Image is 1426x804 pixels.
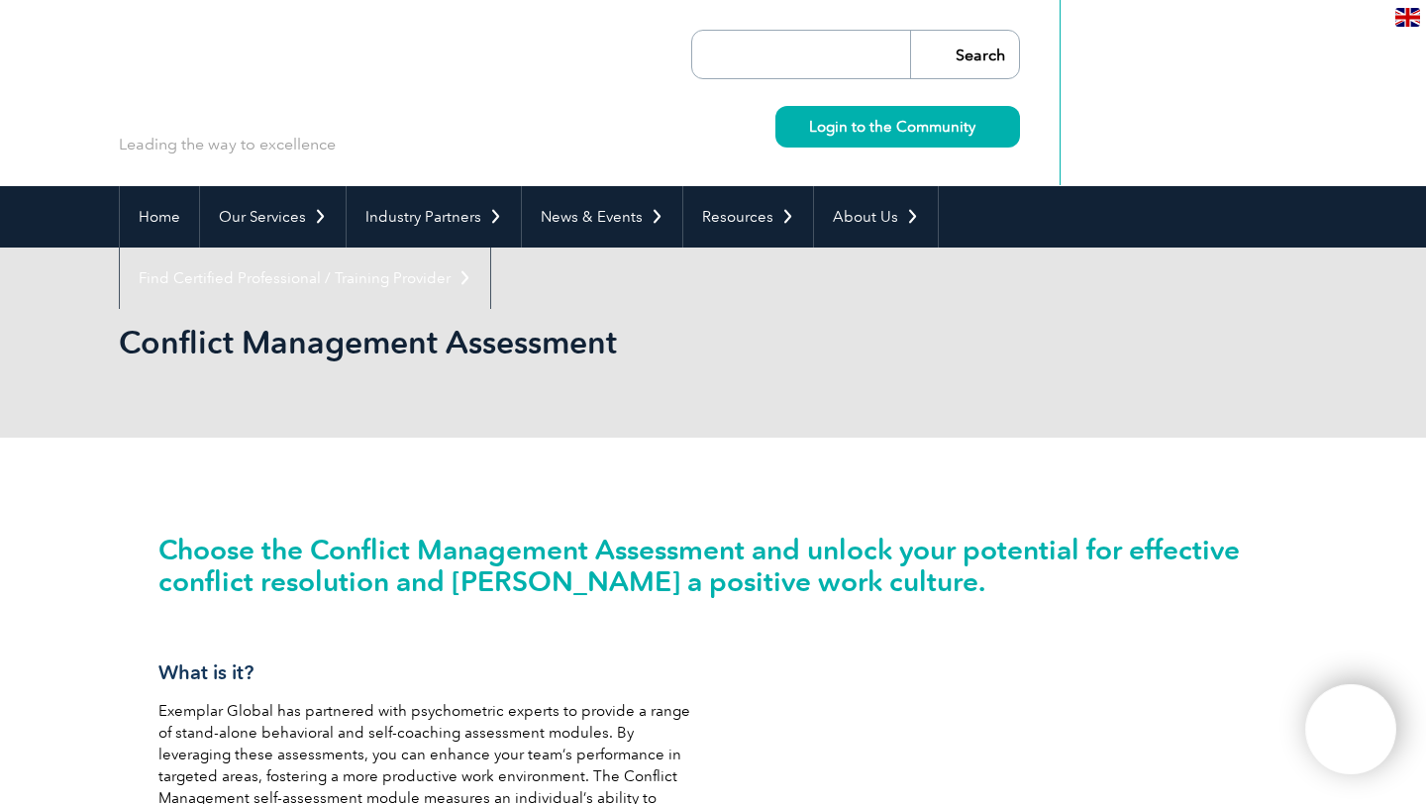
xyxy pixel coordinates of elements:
[200,186,346,248] a: Our Services
[158,534,1268,597] h2: Choose the Conflict Management Assessment and unlock your potential for effective conflict resolu...
[1395,8,1420,27] img: en
[158,660,703,685] h3: What is it?
[975,121,986,132] img: svg+xml;nitro-empty-id=MzY1OjIyMw==-1;base64,PHN2ZyB2aWV3Qm94PSIwIDAgMTEgMTEiIHdpZHRoPSIxMSIgaGVp...
[119,327,951,358] h2: Conflict Management Assessment
[120,186,199,248] a: Home
[120,248,490,309] a: Find Certified Professional / Training Provider
[775,106,1020,148] a: Login to the Community
[814,186,938,248] a: About Us
[119,134,336,155] p: Leading the way to excellence
[347,186,521,248] a: Industry Partners
[683,186,813,248] a: Resources
[522,186,682,248] a: News & Events
[1326,705,1375,754] img: svg+xml;nitro-empty-id=MTU5MToxMTY=-1;base64,PHN2ZyB2aWV3Qm94PSIwIDAgNDAwIDQwMCIgd2lkdGg9IjQwMCIg...
[910,31,1019,78] input: Search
